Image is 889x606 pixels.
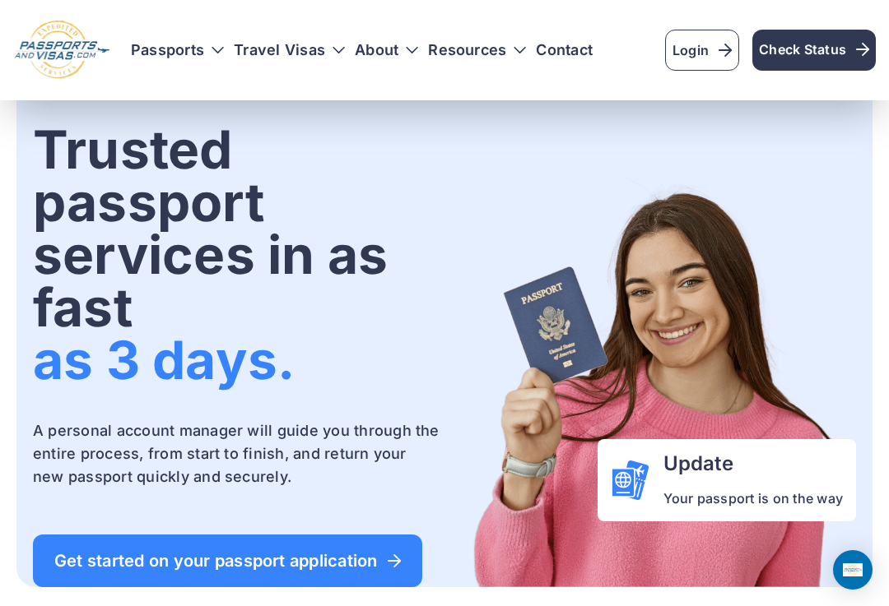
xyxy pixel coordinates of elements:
[663,488,843,508] p: Your passport is on the way
[759,39,869,59] span: Check Status
[673,40,732,60] span: Login
[33,328,295,391] span: as 3 days.
[663,452,843,475] h4: Update
[33,534,422,587] a: Get started on your passport application
[54,553,401,569] span: Get started on your passport application
[752,30,876,71] a: Check Status
[665,30,739,71] a: Login
[833,550,873,590] div: Open Intercom Messenger
[355,42,398,58] a: About
[13,20,111,81] img: Logo
[33,123,441,386] h1: Trusted passport services in as fast
[131,42,224,58] h3: Passports
[428,42,526,58] h3: Resources
[448,178,856,587] img: Passports and Visas.com
[234,42,345,58] h3: Travel Visas
[536,42,593,58] a: Contact
[33,419,441,488] p: A personal account manager will guide you through the entire process, from start to finish, and r...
